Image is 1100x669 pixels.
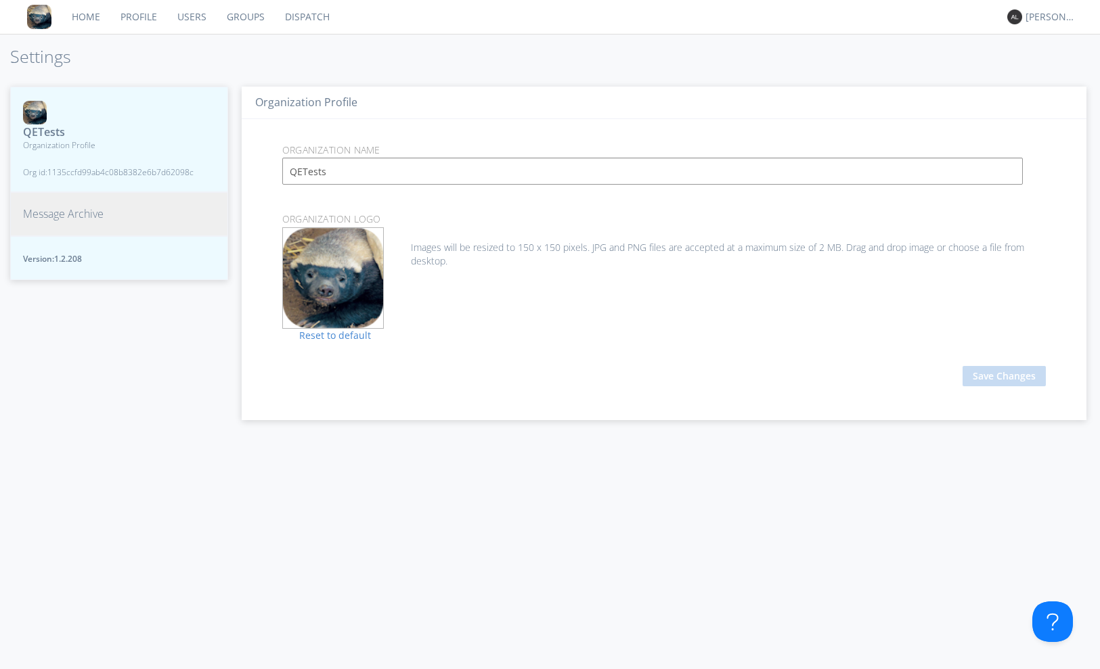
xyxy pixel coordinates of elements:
input: Enter Organization Name [282,158,1023,185]
button: Version:1.2.208 [10,236,228,280]
h3: Organization Profile [255,97,1073,109]
span: Org id: 1135ccfd99ab4c08b8382e6b7d62098c [23,166,194,178]
div: [PERSON_NAME] [1026,10,1076,24]
img: 373638.png [1007,9,1022,24]
button: Message Archive [10,192,228,236]
div: Images will be resized to 150 x 150 pixels. JPG and PNG files are accepted at a maximum size of 2... [282,227,1046,268]
img: 8ff700cf5bab4eb8a436322861af2272 [27,5,51,29]
button: QETestsOrganization ProfileOrg id:1135ccfd99ab4c08b8382e6b7d62098c [10,87,228,193]
p: Organization Name [272,143,1056,158]
a: Reset to default [282,329,371,342]
img: 8ff700cf5bab4eb8a436322861af2272 [23,101,47,124]
button: Save Changes [963,366,1046,386]
span: Version: 1.2.208 [23,253,215,264]
iframe: Toggle Customer Support [1032,601,1073,642]
img: 8ff700cf5bab4eb8a436322861af2272 [283,228,383,328]
span: Organization Profile [23,139,194,151]
span: QETests [23,124,194,140]
span: Message Archive [23,206,104,222]
p: Organization Logo [272,212,1056,227]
